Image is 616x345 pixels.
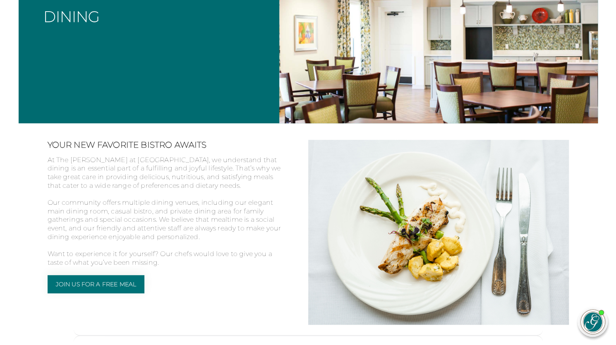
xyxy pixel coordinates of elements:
[581,310,605,334] img: avatar
[308,140,569,325] img: Elegantly plated chicken, asparagus and potatoes
[48,250,283,276] p: Want to experience it for yourself? Our chefs would love to give you a taste of what you’ve been ...
[48,199,283,250] p: Our community offers multiple dining venues, including our elegant main dining room, casual bistr...
[48,275,145,293] a: Join Us For a Free Meal
[43,9,100,24] h2: Dining
[452,124,608,299] iframe: iframe
[48,140,283,150] h2: Your New Favorite Bistro Awaits
[48,156,283,199] p: At The [PERSON_NAME] at [GEOGRAPHIC_DATA], we understand that dining is an essential part of a fu...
